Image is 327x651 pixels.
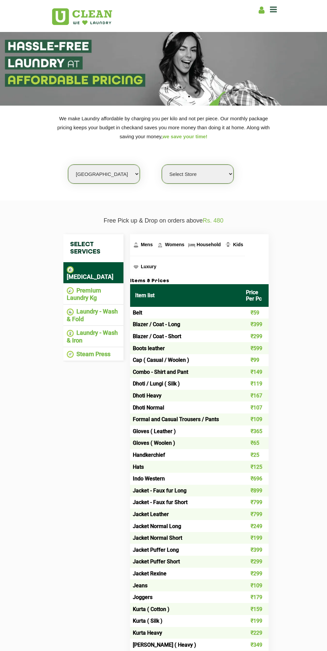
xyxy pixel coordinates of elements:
p: We make Laundry affordable by charging you per kilo and not per piece. Our monthly package pricin... [52,114,275,141]
img: Laundry - Wash & Iron [67,330,74,337]
span: Kids [233,242,243,247]
td: Handkerchief [130,449,241,461]
h3: Items & Prices [130,278,269,284]
td: ₹107 [241,401,269,413]
td: ₹399 [241,319,269,330]
td: ₹149 [241,366,269,378]
td: Dhoti Heavy [130,390,241,402]
td: Gloves ( Leather ) [130,425,241,437]
td: Kurta Heavy [130,627,241,639]
img: Womens [156,241,164,249]
td: ₹899 [241,485,269,497]
img: Kids [224,241,232,249]
img: Premium Laundry Kg [67,287,74,294]
td: ₹799 [241,508,269,520]
td: ₹199 [241,532,269,544]
td: ₹25 [241,449,269,461]
td: ₹167 [241,390,269,402]
td: ₹109 [241,413,269,425]
td: ₹119 [241,378,269,390]
td: Dhoti Normal [130,401,241,413]
td: ₹349 [241,639,269,651]
td: ₹599 [241,342,269,354]
td: ₹229 [241,627,269,639]
span: Rs. 480 [203,217,224,224]
td: ₹299 [241,556,269,568]
span: Womens [165,242,184,247]
td: ₹59 [241,307,269,319]
td: ₹399 [241,544,269,556]
td: Jacket Puffer Short [130,556,241,568]
td: Jacket Normal Long [130,520,241,532]
td: Jacket - Faux fur Long [130,485,241,497]
td: ₹109 [241,579,269,591]
span: Mens [141,242,153,247]
li: Steam Press [67,350,120,358]
td: Kurta ( Silk ) [130,615,241,627]
td: ₹799 [241,496,269,508]
td: ₹696 [241,473,269,485]
td: Cap ( Casual / Woolen ) [130,354,241,366]
td: Blazer / Coat - Short [130,330,241,342]
td: Joggers [130,591,241,603]
span: Household [197,242,221,247]
td: ₹125 [241,461,269,473]
td: ₹199 [241,615,269,627]
img: Luxury [132,263,140,271]
td: Jacket Normal Short [130,532,241,544]
td: Gloves ( Woolen ) [130,437,241,449]
td: ₹65 [241,437,269,449]
td: ₹179 [241,591,269,603]
img: Laundry - Wash & Fold [67,309,74,316]
td: Belt [130,307,241,319]
th: Price Per Pc [241,284,269,307]
th: Item list [130,284,241,307]
td: Boots leather [130,342,241,354]
li: Laundry - Wash & Fold [67,308,120,323]
td: ₹159 [241,603,269,615]
span: Luxury [141,264,156,269]
td: Dhoti / Lungi ( Silk ) [130,378,241,390]
td: ₹299 [241,568,269,580]
td: Hats [130,461,241,473]
li: Premium Laundry Kg [67,287,120,302]
td: Indo Western [130,473,241,485]
td: Jeans [130,579,241,591]
td: Jacket - Faux fur Short [130,496,241,508]
img: Mens [132,241,140,249]
li: [MEDICAL_DATA] [67,266,120,280]
td: ₹299 [241,330,269,342]
p: Free Pick up & Drop on orders above [52,217,275,224]
td: ₹99 [241,354,269,366]
td: Kurta ( Cotton ) [130,603,241,615]
td: Jacket Puffer Long [130,544,241,556]
td: Combo - Shirt and Pant [130,366,241,378]
img: Household [188,241,196,249]
td: [PERSON_NAME] ( Heavy ) [130,639,241,651]
h4: Select Services [63,234,123,262]
img: Dry Cleaning [67,266,74,273]
span: we save your time! [162,134,207,139]
td: Jacket Rexine [130,568,241,580]
td: Jacket Leather [130,508,241,520]
img: UClean Laundry and Dry Cleaning [52,8,112,25]
td: ₹365 [241,425,269,437]
img: Steam Press [67,351,74,358]
td: Blazer / Coat - Long [130,319,241,330]
li: Laundry - Wash & Iron [67,329,120,344]
td: ₹249 [241,520,269,532]
td: Formal and Casual Trousers / Pants [130,413,241,425]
